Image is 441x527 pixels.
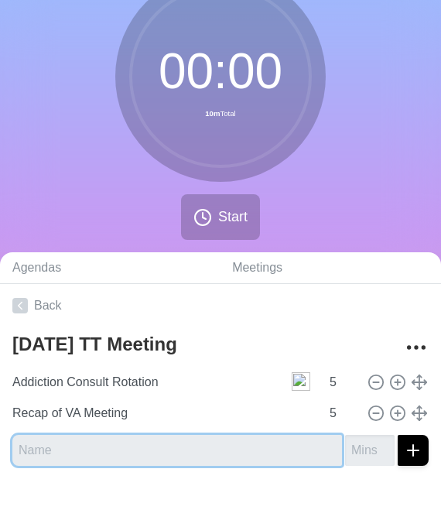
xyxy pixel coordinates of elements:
input: Mins [345,435,395,466]
img: npw-badge-icon-locked.svg [292,372,310,391]
button: Start [181,194,260,240]
input: Name [6,367,320,398]
button: More [401,332,432,363]
input: Name [6,398,320,429]
input: Name [12,435,342,466]
input: Mins [323,367,361,398]
a: Meetings [220,252,441,284]
input: Mins [323,398,361,429]
span: Start [218,207,248,228]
